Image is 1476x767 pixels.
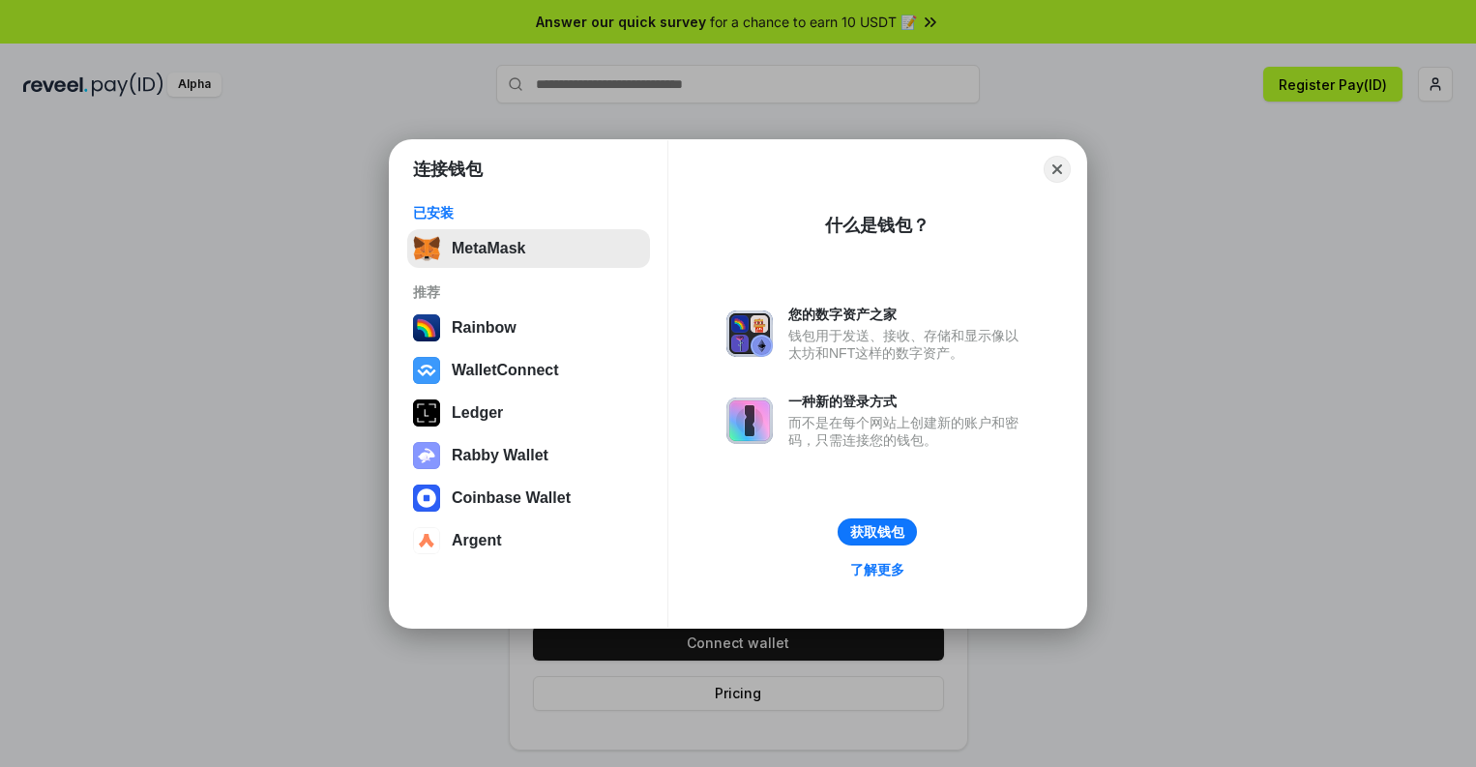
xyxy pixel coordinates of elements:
button: Argent [407,521,650,560]
img: svg+xml,%3Csvg%20xmlns%3D%22http%3A%2F%2Fwww.w3.org%2F2000%2Fsvg%22%20width%3D%2228%22%20height%3... [413,399,440,427]
button: Coinbase Wallet [407,479,650,517]
div: 什么是钱包？ [825,214,930,237]
h1: 连接钱包 [413,158,483,181]
img: svg+xml,%3Csvg%20xmlns%3D%22http%3A%2F%2Fwww.w3.org%2F2000%2Fsvg%22%20fill%3D%22none%22%20viewBox... [726,398,773,444]
div: Rainbow [452,319,517,337]
div: Rabby Wallet [452,447,548,464]
img: svg+xml,%3Csvg%20width%3D%2228%22%20height%3D%2228%22%20viewBox%3D%220%200%2028%2028%22%20fill%3D... [413,485,440,512]
div: 钱包用于发送、接收、存储和显示像以太坊和NFT这样的数字资产。 [788,327,1028,362]
button: Rabby Wallet [407,436,650,475]
div: 获取钱包 [850,523,904,541]
div: 推荐 [413,283,644,301]
img: svg+xml,%3Csvg%20width%3D%2228%22%20height%3D%2228%22%20viewBox%3D%220%200%2028%2028%22%20fill%3D... [413,527,440,554]
div: 您的数字资产之家 [788,306,1028,323]
img: svg+xml,%3Csvg%20width%3D%22120%22%20height%3D%22120%22%20viewBox%3D%220%200%20120%20120%22%20fil... [413,314,440,341]
button: 获取钱包 [838,518,917,546]
div: 已安装 [413,204,644,221]
button: MetaMask [407,229,650,268]
a: 了解更多 [839,557,916,582]
div: Ledger [452,404,503,422]
button: WalletConnect [407,351,650,390]
div: Coinbase Wallet [452,489,571,507]
div: MetaMask [452,240,525,257]
img: svg+xml,%3Csvg%20xmlns%3D%22http%3A%2F%2Fwww.w3.org%2F2000%2Fsvg%22%20fill%3D%22none%22%20viewBox... [726,310,773,357]
div: 而不是在每个网站上创建新的账户和密码，只需连接您的钱包。 [788,414,1028,449]
button: Ledger [407,394,650,432]
button: Rainbow [407,309,650,347]
div: Argent [452,532,502,549]
div: WalletConnect [452,362,559,379]
div: 了解更多 [850,561,904,578]
img: svg+xml,%3Csvg%20fill%3D%22none%22%20height%3D%2233%22%20viewBox%3D%220%200%2035%2033%22%20width%... [413,235,440,262]
img: svg+xml,%3Csvg%20width%3D%2228%22%20height%3D%2228%22%20viewBox%3D%220%200%2028%2028%22%20fill%3D... [413,357,440,384]
div: 一种新的登录方式 [788,393,1028,410]
img: svg+xml,%3Csvg%20xmlns%3D%22http%3A%2F%2Fwww.w3.org%2F2000%2Fsvg%22%20fill%3D%22none%22%20viewBox... [413,442,440,469]
button: Close [1044,156,1071,183]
